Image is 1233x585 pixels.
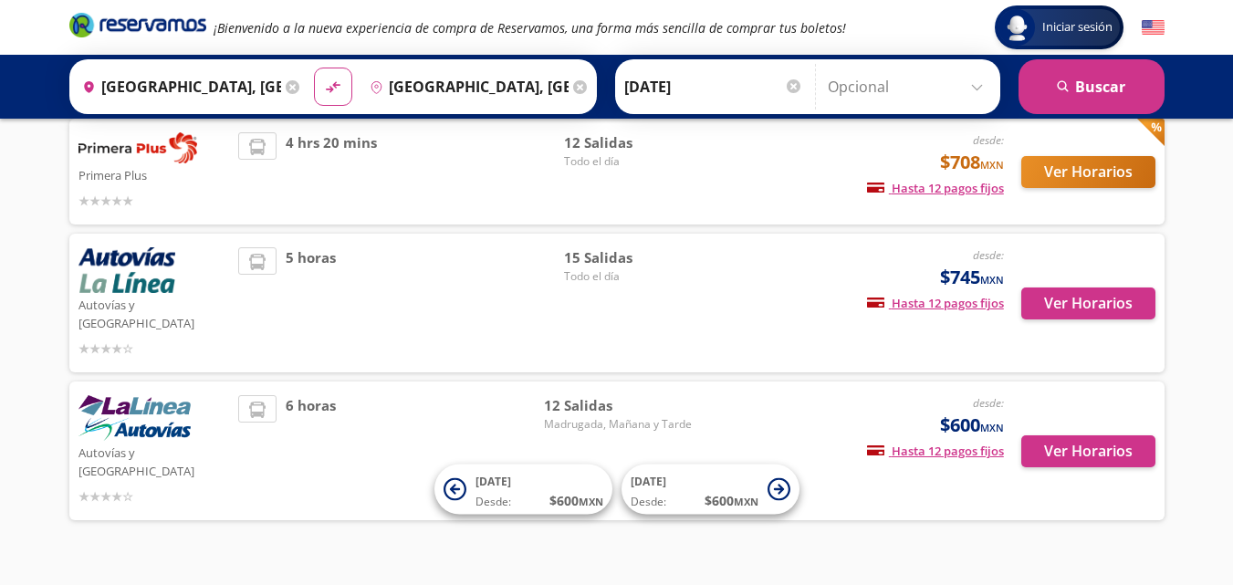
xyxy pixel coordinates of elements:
span: $745 [940,264,1004,291]
span: Hasta 12 pagos fijos [867,443,1004,459]
button: Ver Horarios [1021,435,1155,467]
img: Primera Plus [78,132,197,163]
small: MXN [579,495,603,508]
p: Autovías y [GEOGRAPHIC_DATA] [78,293,230,332]
span: [DATE] [631,474,666,489]
img: Autovías y La Línea [78,395,191,441]
small: MXN [734,495,758,508]
em: desde: [973,395,1004,411]
span: Desde: [475,494,511,510]
span: Todo el día [564,268,692,285]
input: Buscar Destino [362,64,569,110]
span: $600 [940,412,1004,439]
span: 12 Salidas [564,132,692,153]
em: desde: [973,247,1004,263]
input: Elegir Fecha [624,64,803,110]
span: 4 hrs 20 mins [286,132,377,211]
button: [DATE]Desde:$600MXN [434,465,612,515]
span: Todo el día [564,153,692,170]
button: Ver Horarios [1021,156,1155,188]
span: $ 600 [705,491,758,510]
small: MXN [980,158,1004,172]
span: Madrugada, Mañana y Tarde [544,416,692,433]
p: Autovías y [GEOGRAPHIC_DATA] [78,441,230,480]
span: Iniciar sesión [1035,18,1120,37]
i: Brand Logo [69,11,206,38]
span: 12 Salidas [544,395,692,416]
p: Primera Plus [78,163,230,185]
a: Brand Logo [69,11,206,44]
button: Buscar [1019,59,1165,114]
span: Hasta 12 pagos fijos [867,180,1004,196]
span: 5 horas [286,247,336,359]
em: ¡Bienvenido a la nueva experiencia de compra de Reservamos, una forma más sencilla de comprar tus... [214,19,846,37]
img: Autovías y La Línea [78,247,175,293]
input: Opcional [828,64,991,110]
span: 15 Salidas [564,247,692,268]
input: Buscar Origen [75,64,281,110]
button: English [1142,16,1165,39]
span: Desde: [631,494,666,510]
small: MXN [980,273,1004,287]
button: [DATE]Desde:$600MXN [622,465,799,515]
button: Ver Horarios [1021,287,1155,319]
span: $ 600 [549,491,603,510]
span: Hasta 12 pagos fijos [867,295,1004,311]
span: $708 [940,149,1004,176]
small: MXN [980,421,1004,434]
em: desde: [973,132,1004,148]
span: 6 horas [286,395,336,507]
span: [DATE] [475,474,511,489]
